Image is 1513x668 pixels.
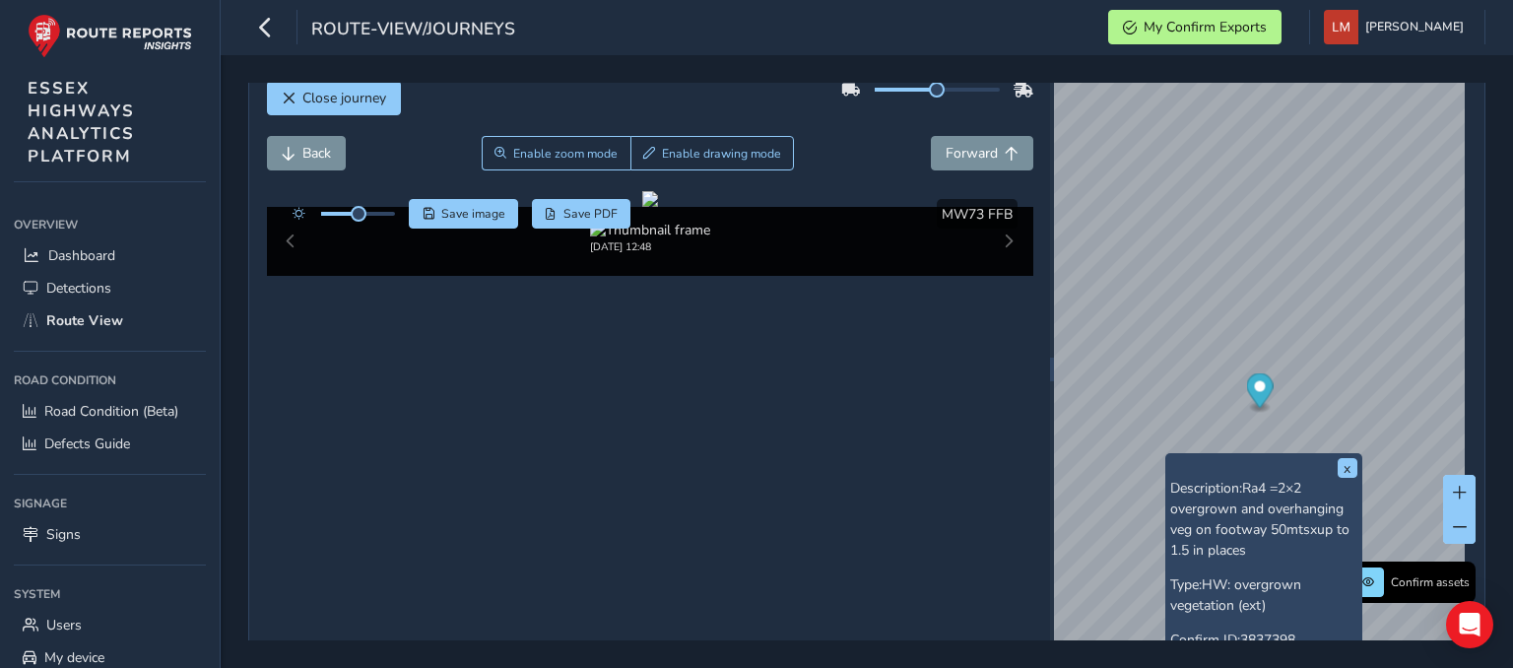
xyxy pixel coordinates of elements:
div: [DATE] 12:48 [590,239,710,254]
span: Ra4 =2×2 overgrown and overhanging veg on footway 50mtsxup to 1.5 in places [1170,479,1349,560]
span: Forward [946,144,998,163]
span: Defects Guide [44,434,130,453]
a: Users [14,609,206,641]
span: My device [44,648,104,667]
span: Enable zoom mode [513,146,618,162]
div: Open Intercom Messenger [1446,601,1493,648]
button: Zoom [482,136,630,170]
a: Defects Guide [14,428,206,460]
span: Road Condition (Beta) [44,402,178,421]
div: Signage [14,489,206,518]
span: Users [46,616,82,635]
button: Save [409,199,518,229]
span: Save image [441,206,505,222]
span: My Confirm Exports [1144,18,1267,36]
span: Confirm assets [1391,574,1470,590]
span: Signs [46,525,81,544]
button: Draw [630,136,795,170]
div: System [14,579,206,609]
img: Thumbnail frame [590,221,710,239]
span: MW73 FFB [942,205,1013,224]
button: Forward [931,136,1033,170]
span: 3837398 [1240,631,1295,649]
span: Enable drawing mode [662,146,781,162]
div: Map marker [1247,373,1274,414]
button: Close journey [267,81,401,115]
span: Back [302,144,331,163]
p: Type: [1170,574,1357,616]
span: [PERSON_NAME] [1365,10,1464,44]
span: Detections [46,279,111,298]
span: Route View [46,311,123,330]
p: Description: [1170,478,1357,561]
button: Back [267,136,346,170]
span: HW: overgrown vegetation (ext) [1170,575,1301,615]
span: Dashboard [48,246,115,265]
span: ESSEX HIGHWAYS ANALYTICS PLATFORM [28,77,135,167]
img: rr logo [28,14,192,58]
a: Detections [14,272,206,304]
div: Overview [14,210,206,239]
a: Route View [14,304,206,337]
a: Signs [14,518,206,551]
button: x [1338,458,1357,478]
img: diamond-layout [1324,10,1358,44]
span: route-view/journeys [311,17,515,44]
span: Close journey [302,89,386,107]
button: My Confirm Exports [1108,10,1282,44]
p: Confirm ID: [1170,630,1357,650]
span: Save PDF [563,206,618,222]
a: Road Condition (Beta) [14,395,206,428]
div: Road Condition [14,366,206,395]
a: Dashboard [14,239,206,272]
button: [PERSON_NAME] [1324,10,1471,44]
button: PDF [532,199,631,229]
